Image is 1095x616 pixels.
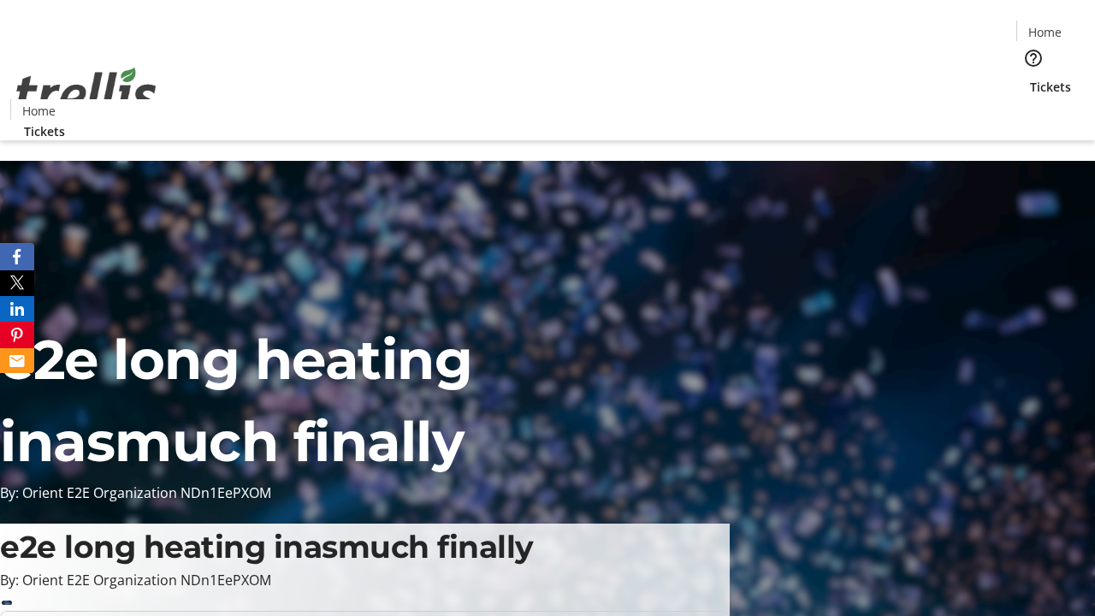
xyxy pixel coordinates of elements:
[1030,78,1071,96] span: Tickets
[1016,78,1085,96] a: Tickets
[22,102,56,120] span: Home
[1016,96,1051,130] button: Cart
[11,102,66,120] a: Home
[1016,41,1051,75] button: Help
[10,122,79,140] a: Tickets
[1017,23,1072,41] a: Home
[1028,23,1062,41] span: Home
[24,122,65,140] span: Tickets
[10,49,163,134] img: Orient E2E Organization NDn1EePXOM's Logo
